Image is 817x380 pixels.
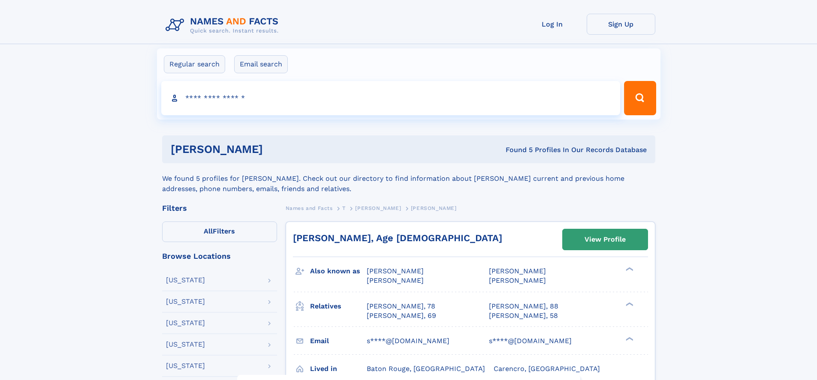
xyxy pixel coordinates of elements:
span: Baton Rouge, [GEOGRAPHIC_DATA] [367,365,485,373]
h3: Relatives [310,299,367,314]
h3: Also known as [310,264,367,278]
span: [PERSON_NAME] [489,276,546,284]
span: [PERSON_NAME] [489,267,546,275]
a: [PERSON_NAME] [355,203,401,213]
a: Log In [518,14,587,35]
div: [US_STATE] [166,320,205,326]
span: Carencro, [GEOGRAPHIC_DATA] [494,365,600,373]
a: [PERSON_NAME], 78 [367,302,435,311]
div: ❯ [624,301,634,307]
span: [PERSON_NAME] [355,205,401,211]
span: T [342,205,346,211]
a: View Profile [563,229,648,250]
h3: Lived in [310,362,367,376]
div: ❯ [624,336,634,341]
div: Browse Locations [162,252,277,260]
div: View Profile [585,230,626,249]
div: ❯ [624,266,634,272]
a: [PERSON_NAME], 88 [489,302,558,311]
div: [US_STATE] [166,341,205,348]
span: All [204,227,213,235]
a: T [342,203,346,213]
div: [US_STATE] [166,298,205,305]
button: Search Button [624,81,656,115]
a: Sign Up [587,14,655,35]
span: [PERSON_NAME] [367,267,424,275]
div: [US_STATE] [166,277,205,284]
h1: [PERSON_NAME] [171,144,384,155]
a: [PERSON_NAME], 69 [367,311,436,320]
div: [US_STATE] [166,362,205,369]
div: We found 5 profiles for [PERSON_NAME]. Check out our directory to find information about [PERSON_... [162,163,655,194]
label: Email search [234,55,288,73]
label: Regular search [164,55,225,73]
span: [PERSON_NAME] [411,205,457,211]
span: [PERSON_NAME] [367,276,424,284]
img: Logo Names and Facts [162,14,286,37]
a: [PERSON_NAME], Age [DEMOGRAPHIC_DATA] [293,233,502,243]
a: [PERSON_NAME], 58 [489,311,558,320]
input: search input [161,81,621,115]
div: Filters [162,204,277,212]
label: Filters [162,221,277,242]
div: Found 5 Profiles In Our Records Database [384,145,647,155]
h3: Email [310,334,367,348]
a: Names and Facts [286,203,333,213]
